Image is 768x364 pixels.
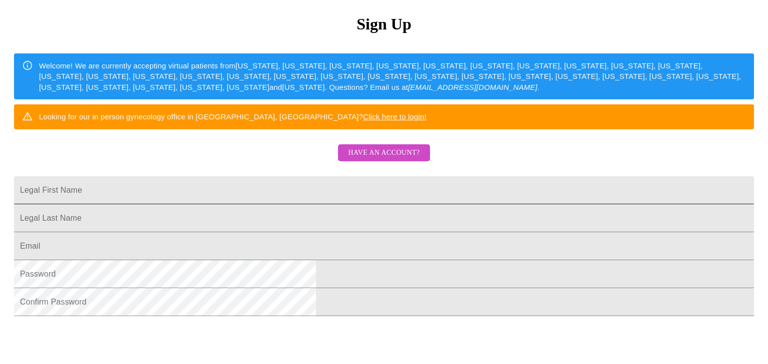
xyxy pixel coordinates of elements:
[14,321,166,360] iframe: reCAPTCHA
[39,56,746,96] div: Welcome! We are currently accepting virtual patients from [US_STATE], [US_STATE], [US_STATE], [US...
[14,15,754,33] h3: Sign Up
[335,155,432,163] a: Have an account?
[39,107,426,126] div: Looking for our in person gynecology office in [GEOGRAPHIC_DATA], [GEOGRAPHIC_DATA]?
[348,147,419,159] span: Have an account?
[363,112,426,121] a: Click here to login!
[408,83,537,91] em: [EMAIL_ADDRESS][DOMAIN_NAME]
[338,144,429,162] button: Have an account?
